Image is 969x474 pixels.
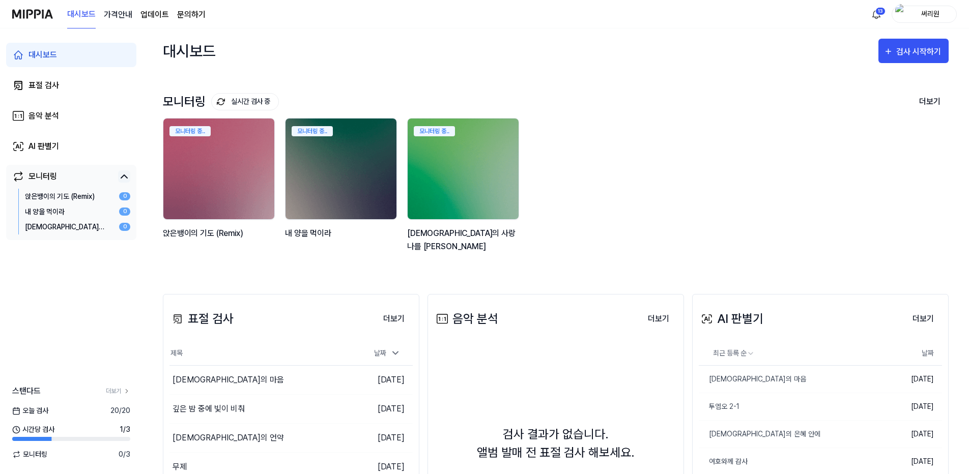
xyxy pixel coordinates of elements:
[699,421,883,448] a: [DEMOGRAPHIC_DATA]의 은혜 안에
[28,110,59,122] div: 음악 분석
[12,170,114,183] a: 모니터링
[25,219,130,234] a: [DEMOGRAPHIC_DATA]의 사랑 나를 [PERSON_NAME]0
[6,134,136,159] a: AI 판별기
[375,309,413,329] button: 더보기
[28,140,59,153] div: AI 판별기
[352,424,413,453] td: [DATE]
[910,8,950,19] div: 써리원
[895,4,907,24] img: profile
[699,456,748,467] div: 여호와께 감사
[173,461,187,473] div: 무제
[177,9,206,21] a: 문의하기
[25,191,109,202] div: 앉은뱅이의 기도 (Remix)
[169,310,234,328] div: 표절 검사
[211,93,279,110] button: 실시간 검사 중
[217,97,225,106] img: monitoring Icon
[477,425,635,462] div: 검사 결과가 없습니다. 앨범 발매 전 표절 검사 해보세요.
[173,374,284,386] div: [DEMOGRAPHIC_DATA]의 마음
[904,309,942,329] button: 더보기
[28,79,59,92] div: 표절 검사
[352,395,413,424] td: [DATE]
[6,43,136,67] a: 대시보드
[285,227,399,253] div: 내 양을 먹이라
[699,310,763,328] div: AI 판별기
[104,9,132,21] button: 가격안내
[163,39,216,63] div: 대시보드
[119,449,130,460] span: 0 / 3
[163,227,277,253] div: 앉은뱅이의 기도 (Remix)
[883,393,942,421] td: [DATE]
[883,341,942,366] th: 날짜
[163,118,277,263] a: 모니터링 중..backgroundIamge앉은뱅이의 기도 (Remix)
[173,432,284,444] div: [DEMOGRAPHIC_DATA]의 언약
[911,91,949,112] button: 더보기
[120,424,130,435] span: 1 / 3
[6,104,136,128] a: 음악 분석
[285,118,399,263] a: 모니터링 중..backgroundIamge내 양을 먹이라
[292,126,333,136] div: 모니터링 중..
[25,189,130,204] a: 앉은뱅이의 기도 (Remix)0
[414,126,455,136] div: 모니터링 중..
[173,403,245,415] div: 깊은 밤 중에 빛이 비춰
[878,39,949,63] button: 검사 시작하기
[6,73,136,98] a: 표절 검사
[883,421,942,448] td: [DATE]
[119,192,130,200] div: 0
[370,345,405,362] div: 날짜
[28,49,57,61] div: 대시보드
[110,405,130,416] span: 20 / 20
[106,387,130,396] a: 더보기
[12,424,54,435] span: 시간당 검사
[169,126,211,136] div: 모니터링 중..
[352,366,413,395] td: [DATE]
[163,118,274,219] img: backgroundIamge
[699,374,806,384] div: [DEMOGRAPHIC_DATA]의 마음
[640,309,677,329] button: 더보기
[12,405,48,416] span: 오늘 검사
[286,118,396,219] img: backgroundIamge
[25,222,109,232] div: [DEMOGRAPHIC_DATA]의 사랑 나를 [PERSON_NAME]
[699,366,883,393] a: [DEMOGRAPHIC_DATA]의 마음
[25,206,109,217] div: 내 양을 먹이라
[892,6,957,23] button: profile써리원
[699,393,883,420] a: 투엠오 2-1
[868,6,885,22] button: 알림13
[407,227,521,253] div: [DEMOGRAPHIC_DATA]의 사랑 나를 [PERSON_NAME]
[870,8,882,20] img: 알림
[12,385,41,397] span: 스탠다드
[434,310,498,328] div: 음악 분석
[883,366,942,393] td: [DATE]
[407,118,521,263] a: 모니터링 중..backgroundIamge[DEMOGRAPHIC_DATA]의 사랑 나를 [PERSON_NAME]
[408,118,519,219] img: backgroundIamge
[119,208,130,216] div: 0
[12,449,47,460] span: 모니터링
[169,341,352,366] th: 제목
[163,93,279,110] div: 모니터링
[119,223,130,231] div: 0
[699,429,820,439] div: [DEMOGRAPHIC_DATA]의 은혜 안에
[699,401,739,412] div: 투엠오 2-1
[875,7,886,15] div: 13
[25,204,130,219] a: 내 양을 먹이라0
[896,45,944,58] div: 검사 시작하기
[28,170,57,183] div: 모니터링
[140,9,169,21] a: 업데이트
[67,1,96,28] a: 대시보드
